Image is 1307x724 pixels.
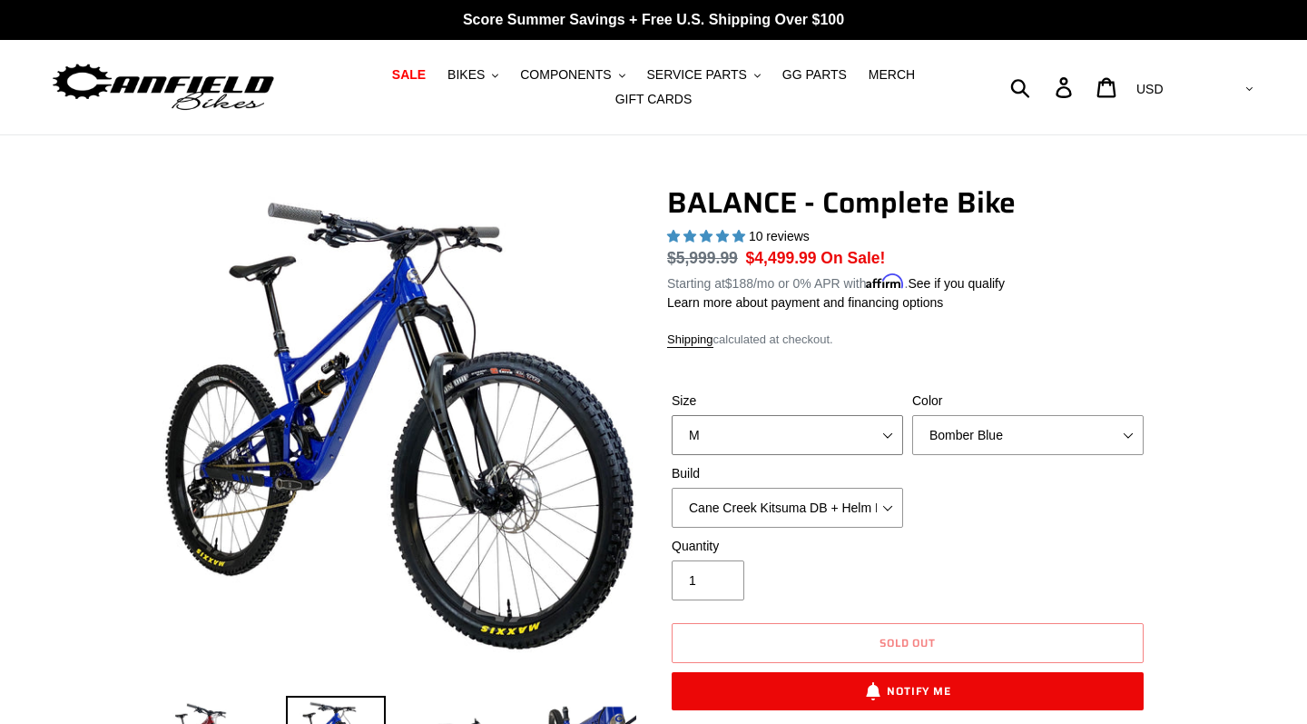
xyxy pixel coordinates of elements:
[637,63,769,87] button: SERVICE PARTS
[880,634,937,651] span: Sold out
[749,229,810,243] span: 10 reviews
[908,276,1005,291] a: See if you qualify - Learn more about Affirm Financing (opens in modal)
[646,67,746,83] span: SERVICE PARTS
[746,249,817,267] span: $4,499.99
[667,332,713,348] a: Shipping
[860,63,924,87] a: MERCH
[1020,67,1066,107] input: Search
[383,63,435,87] a: SALE
[672,392,903,411] label: Size
[447,67,485,83] span: BIKES
[667,331,1148,349] div: calculated at checkout.
[511,63,634,87] button: COMPONENTS
[667,270,1005,293] p: Starting at /mo or 0% APR with .
[725,276,753,291] span: $188
[667,185,1148,220] h1: BALANCE - Complete Bike
[672,464,903,483] label: Build
[667,249,738,267] s: $5,999.99
[672,537,903,556] label: Quantity
[773,63,856,87] a: GG PARTS
[667,229,749,243] span: 5.00 stars
[392,67,426,83] span: SALE
[912,392,1144,411] label: Color
[782,67,847,83] span: GG PARTS
[821,246,885,270] span: On Sale!
[50,59,277,116] img: Canfield Bikes
[672,672,1144,710] button: Notify Me
[520,67,611,83] span: COMPONENTS
[615,92,693,107] span: GIFT CARDS
[672,623,1144,663] button: Sold out
[869,67,915,83] span: MERCH
[606,87,702,112] a: GIFT CARDS
[438,63,507,87] button: BIKES
[667,295,943,310] a: Learn more about payment and financing options
[866,273,904,289] span: Affirm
